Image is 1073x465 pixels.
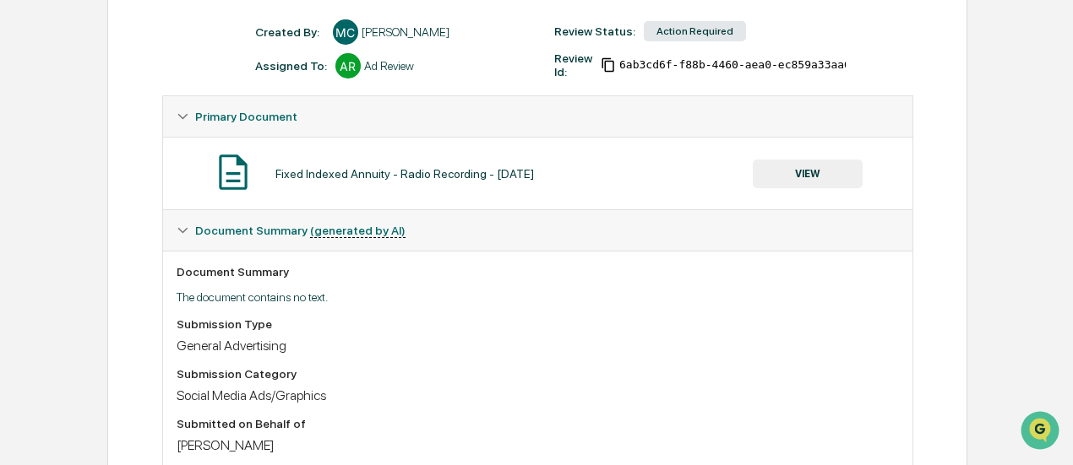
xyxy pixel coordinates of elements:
[44,76,279,94] input: Clear
[255,25,324,39] div: Created By: ‎ ‎
[34,212,109,229] span: Preclearance
[163,210,912,251] div: Document Summary (generated by AI)
[177,290,899,304] p: The document contains no text.
[57,145,214,159] div: We're available if you need us!
[163,96,912,137] div: Primary Document
[17,35,308,62] p: How can we help?
[212,151,254,193] img: Document Icon
[601,57,616,73] span: Copy Id
[177,417,899,430] div: Submitted on Behalf of
[139,212,210,229] span: Attestations
[177,437,899,453] div: [PERSON_NAME]
[123,214,136,227] div: 🗄️
[554,24,635,38] div: Review Status:
[195,110,297,123] span: Primary Document
[275,167,534,181] div: Fixed Indexed Annuity - Radio Recording - [DATE]
[116,205,216,235] a: 🗄️Attestations
[619,58,858,72] span: 6ab3cd6f-f88b-4460-aea0-ec859a33aa68
[753,160,863,188] button: VIEW
[34,244,106,261] span: Data Lookup
[163,137,912,209] div: Primary Document
[177,265,899,278] div: Document Summary
[335,53,361,78] div: AR
[195,224,406,237] span: Document Summary
[17,214,30,227] div: 🖐️
[57,128,277,145] div: Start new chat
[287,133,308,154] button: Start new chat
[177,317,899,331] div: Submission Type
[644,21,746,41] div: Action Required
[310,224,406,238] u: (generated by AI)
[10,237,113,268] a: 🔎Data Lookup
[177,367,899,381] div: Submission Category
[119,284,204,298] a: Powered byPylon
[1019,409,1065,455] iframe: Open customer support
[177,338,899,354] div: General Advertising
[168,285,204,298] span: Pylon
[554,51,592,78] div: Review Id:
[17,246,30,259] div: 🔎
[177,387,899,403] div: Social Media Ads/Graphics
[255,59,327,73] div: Assigned To:
[333,19,358,45] div: MC
[364,59,414,73] div: Ad Review
[17,128,47,159] img: 1746055101610-c473b297-6a78-478c-a979-82029cc54cd1
[362,25,449,39] div: [PERSON_NAME]
[10,205,116,235] a: 🖐️Preclearance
